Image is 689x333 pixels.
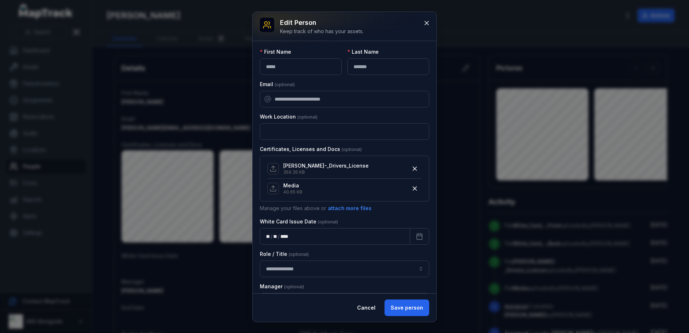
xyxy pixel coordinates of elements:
[328,204,372,212] button: attach more files
[410,228,429,245] button: Calendar
[260,81,295,88] label: Email
[260,218,338,225] label: White Card Issue Date
[278,233,280,240] div: /
[260,250,309,258] label: Role / Title
[273,233,278,240] div: month,
[260,283,304,290] label: Manager
[351,299,382,316] button: Cancel
[260,293,429,310] input: person-edit:cf[889a4ec6-9eed-4651-aa6b-1fda11aa5874]-label
[266,233,271,240] div: day,
[260,113,317,120] label: Work Location
[384,299,429,316] button: Save person
[280,233,289,240] div: year,
[283,182,302,189] p: Media
[347,48,379,55] label: Last Name
[271,233,273,240] div: /
[283,162,369,169] p: [PERSON_NAME]-_Drivers_License
[260,48,291,55] label: First Name
[280,18,364,28] h3: Edit person
[260,204,429,212] p: Manage your files above or
[260,146,362,153] label: Certificates, Licenses and Docs
[280,28,364,35] div: Keep track of who has your assets.
[283,169,369,175] p: 359.35 KB
[260,261,429,277] input: person-edit:cf[bb3fe1d0-9256-4e7c-aea2-7673b9633701]-label
[283,189,302,195] p: 40.65 KB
